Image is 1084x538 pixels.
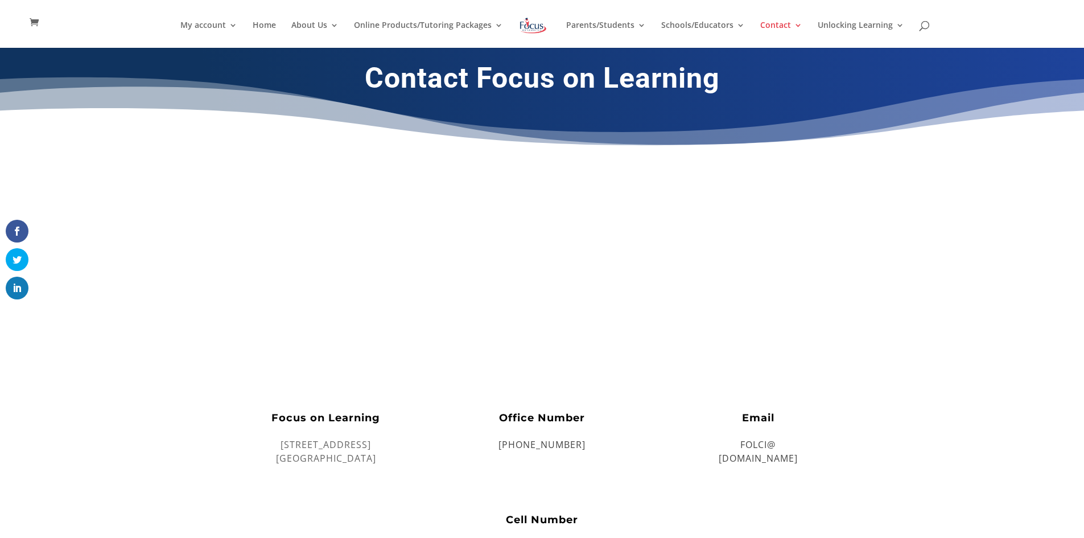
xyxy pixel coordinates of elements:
a: Online Products/Tutoring Packages [354,21,503,48]
a: Unlocking Learning [818,21,904,48]
span: Focus on Learning [271,412,380,424]
p: [STREET_ADDRESS] [235,442,417,456]
a: FOLCI@ [740,438,776,451]
img: Focus on Learning [518,15,548,36]
a: About Us [291,21,339,48]
span: Email [742,412,774,424]
span: Cell Number [506,514,578,526]
span: Office Number [499,412,585,424]
a: My account [180,21,237,48]
a: Contact [760,21,802,48]
p: [GEOGRAPHIC_DATA] [235,456,417,470]
a: Parents/Students [566,21,646,48]
a: [DOMAIN_NAME] [719,452,798,465]
a: [PHONE_NUMBER] [498,438,586,451]
a: Schools/Educators [661,21,745,48]
a: Home [253,21,276,48]
h1: Contact Focus on Learning [235,61,850,101]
